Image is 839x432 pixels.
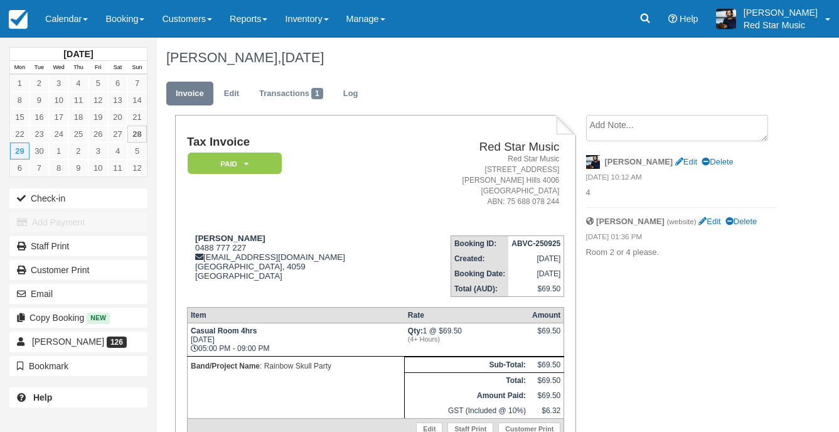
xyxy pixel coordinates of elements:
[127,61,147,75] th: Sun
[586,172,777,186] em: [DATE] 10:12 AM
[127,75,147,92] a: 7
[405,357,529,372] th: Sub-Total:
[187,234,407,296] div: 0488 777 227 [EMAIL_ADDRESS][DOMAIN_NAME] [GEOGRAPHIC_DATA], 4059 [GEOGRAPHIC_DATA]
[108,109,127,126] a: 20
[605,157,673,166] strong: [PERSON_NAME]
[187,152,277,175] a: Paid
[10,61,29,75] th: Mon
[675,157,697,166] a: Edit
[49,92,68,109] a: 10
[32,337,104,347] span: [PERSON_NAME]
[127,126,147,143] a: 28
[9,284,147,304] button: Email
[87,313,110,323] span: New
[166,50,777,65] h1: [PERSON_NAME],
[68,143,88,159] a: 2
[586,232,777,246] em: [DATE] 01:36 PM
[250,82,333,106] a: Transactions1
[529,307,564,323] th: Amount
[9,236,147,256] a: Staff Print
[698,217,720,226] a: Edit
[49,126,68,143] a: 24
[29,61,49,75] th: Tue
[744,19,818,31] p: Red Star Music
[9,212,147,232] button: Add Payment
[586,187,777,199] p: 4
[29,159,49,176] a: 7
[508,281,564,297] td: $69.50
[68,75,88,92] a: 4
[311,88,323,99] span: 1
[408,327,423,335] strong: Qty
[88,143,108,159] a: 3
[532,327,560,345] div: $69.50
[108,159,127,176] a: 11
[405,403,529,419] td: GST (Included @ 10%)
[10,109,29,126] a: 15
[88,126,108,143] a: 26
[187,307,404,323] th: Item
[508,251,564,266] td: [DATE]
[668,14,677,23] i: Help
[68,159,88,176] a: 9
[511,239,560,248] strong: ABVC-250925
[9,10,28,29] img: checkfront-main-nav-mini-logo.png
[451,251,508,266] th: Created:
[49,159,68,176] a: 8
[29,126,49,143] a: 23
[108,61,127,75] th: Sat
[529,357,564,372] td: $69.50
[9,260,147,280] a: Customer Print
[405,372,529,388] th: Total:
[10,159,29,176] a: 6
[49,109,68,126] a: 17
[68,109,88,126] a: 18
[744,6,818,19] p: [PERSON_NAME]
[127,109,147,126] a: 21
[88,159,108,176] a: 10
[68,126,88,143] a: 25
[29,143,49,159] a: 30
[702,157,733,166] a: Delete
[451,235,508,251] th: Booking ID:
[10,75,29,92] a: 1
[508,266,564,281] td: [DATE]
[127,159,147,176] a: 12
[68,92,88,109] a: 11
[9,387,147,408] a: Help
[195,234,265,243] strong: [PERSON_NAME]
[108,143,127,159] a: 4
[9,188,147,208] button: Check-in
[10,126,29,143] a: 22
[451,281,508,297] th: Total (AUD):
[408,335,526,343] em: (4+ Hours)
[29,92,49,109] a: 9
[281,50,324,65] span: [DATE]
[49,61,68,75] th: Wed
[191,360,401,372] p: : Rainbow Skull Party
[108,126,127,143] a: 27
[405,323,529,356] td: 1 @ $69.50
[107,337,127,348] span: 126
[529,403,564,419] td: $6.32
[88,109,108,126] a: 19
[127,143,147,159] a: 5
[88,92,108,109] a: 12
[451,266,508,281] th: Booking Date:
[187,323,404,356] td: [DATE] 05:00 PM - 09:00 PM
[334,82,368,106] a: Log
[529,388,564,403] td: $69.50
[10,92,29,109] a: 8
[108,92,127,109] a: 13
[412,154,560,208] address: Red Star Music [STREET_ADDRESS] [PERSON_NAME] Hills 4006 [GEOGRAPHIC_DATA] ABN: 75 688 078 244
[33,392,52,402] b: Help
[405,307,529,323] th: Rate
[108,75,127,92] a: 6
[9,308,147,328] button: Copy Booking New
[9,356,147,376] button: Bookmark
[187,136,407,149] h1: Tax Invoice
[529,372,564,388] td: $69.50
[596,217,665,226] strong: [PERSON_NAME]
[88,61,108,75] th: Fri
[191,327,257,335] strong: Casual Room 4hrs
